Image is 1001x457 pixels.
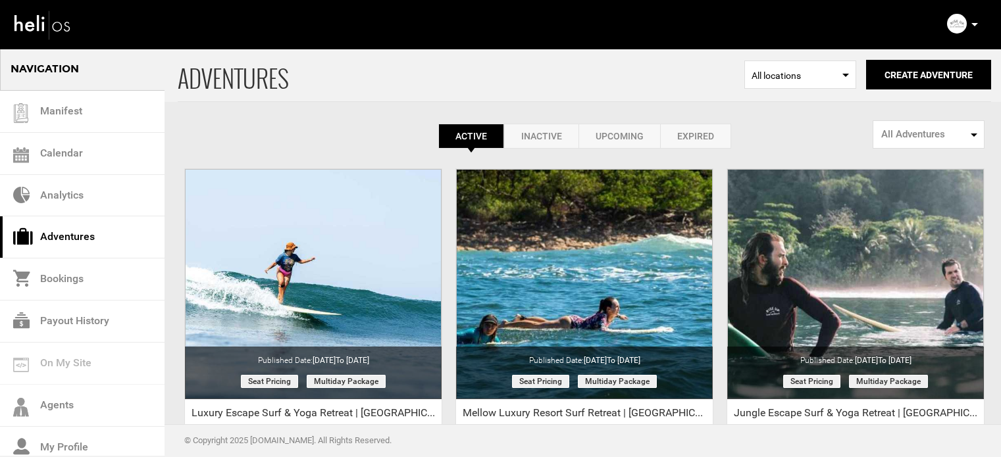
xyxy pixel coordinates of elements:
span: ADVENTURES [178,48,744,101]
img: on_my_site.svg [13,358,29,372]
span: Select box activate [744,60,856,89]
a: Expired [660,124,731,149]
div: Jungle Escape Surf & Yoga Retreat | [GEOGRAPHIC_DATA] [727,406,984,425]
img: guest-list.svg [11,103,31,123]
img: agents-icon.svg [13,398,29,417]
span: Multiday package [307,375,386,388]
span: [DATE] [313,356,369,365]
div: Luxury Escape Surf & Yoga Retreat | [GEOGRAPHIC_DATA] [185,406,442,425]
div: Published Date: [727,347,984,366]
span: Seat Pricing [241,375,298,388]
span: to [DATE] [878,356,911,365]
span: [DATE] [855,356,911,365]
span: to [DATE] [607,356,640,365]
img: c89b2ff9d399af472d756d61dc3516c2.png [947,14,967,34]
span: All Adventures [881,128,967,141]
span: All locations [752,69,849,82]
div: Published Date: [185,347,442,366]
button: Create Adventure [866,60,991,89]
div: Mellow Luxury Resort Surf Retreat | [GEOGRAPHIC_DATA] [456,406,713,425]
a: Inactive [504,124,578,149]
img: heli-logo [13,7,72,42]
span: Multiday package [578,375,657,388]
button: All Adventures [873,120,985,149]
span: [DATE] [584,356,640,365]
a: Upcoming [578,124,660,149]
a: Active [438,124,504,149]
span: Seat Pricing [512,375,569,388]
span: Seat Pricing [783,375,840,388]
span: Multiday package [849,375,928,388]
span: to [DATE] [336,356,369,365]
div: Published Date: [456,347,713,366]
img: calendar.svg [13,147,29,163]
